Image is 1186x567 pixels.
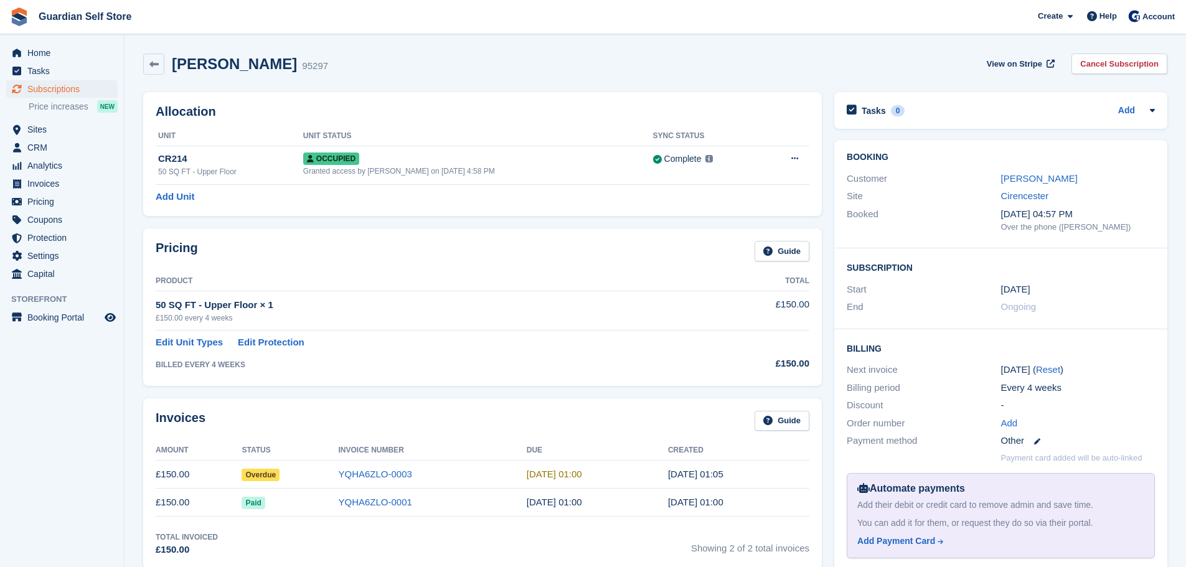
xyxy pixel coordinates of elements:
span: Storefront [11,293,124,306]
th: Total [689,271,809,291]
a: Price increases NEW [29,100,118,113]
div: Total Invoiced [156,532,218,543]
td: £150.00 [156,489,242,517]
a: Reset [1036,364,1060,375]
span: Pricing [27,193,102,210]
a: Guide [755,241,809,261]
a: menu [6,44,118,62]
span: Overdue [242,469,280,481]
a: menu [6,229,118,246]
a: menu [6,121,118,138]
div: Over the phone ([PERSON_NAME]) [1001,221,1155,233]
a: menu [6,211,118,228]
a: menu [6,139,118,156]
div: 50 SQ FT - Upper Floor × 1 [156,298,689,312]
div: Customer [847,172,1000,186]
th: Status [242,441,338,461]
div: Site [847,189,1000,204]
div: Complete [664,152,702,166]
div: Booked [847,207,1000,233]
a: menu [6,247,118,265]
div: £150.00 [689,357,809,371]
span: Ongoing [1001,301,1037,312]
div: Next invoice [847,363,1000,377]
th: Created [668,441,809,461]
a: Add [1118,104,1135,118]
div: 95297 [302,59,328,73]
time: 2025-07-18 00:00:00 UTC [1001,283,1030,297]
div: NEW [97,100,118,113]
span: Analytics [27,157,102,174]
span: Create [1038,10,1063,22]
h2: Billing [847,342,1155,354]
div: Add their debit or credit card to remove admin and save time. [857,499,1144,512]
span: Booking Portal [27,309,102,326]
img: icon-info-grey-7440780725fd019a000dd9b08b2336e03edf1995a4989e88bcd33f0948082b44.svg [705,155,713,162]
span: Settings [27,247,102,265]
th: Product [156,271,689,291]
div: End [847,300,1000,314]
span: Protection [27,229,102,246]
div: Automate payments [857,481,1144,496]
h2: Allocation [156,105,809,119]
div: CR214 [158,152,303,166]
th: Amount [156,441,242,461]
a: YQHA6ZLO-0003 [338,469,412,479]
span: Help [1099,10,1117,22]
span: Price increases [29,101,88,113]
div: Start [847,283,1000,297]
th: Unit Status [303,126,653,146]
span: Paid [242,497,265,509]
div: [DATE] 04:57 PM [1001,207,1155,222]
div: Discount [847,398,1000,413]
span: Capital [27,265,102,283]
span: Sites [27,121,102,138]
div: Granted access by [PERSON_NAME] on [DATE] 4:58 PM [303,166,653,177]
div: Add Payment Card [857,535,935,548]
span: Coupons [27,211,102,228]
time: 2025-07-18 00:00:19 UTC [668,497,723,507]
time: 2025-08-15 00:05:48 UTC [668,469,723,479]
img: stora-icon-8386f47178a22dfd0bd8f6a31ec36ba5ce8667c1dd55bd0f319d3a0aa187defe.svg [10,7,29,26]
a: menu [6,80,118,98]
span: Account [1142,11,1175,23]
h2: Invoices [156,411,205,431]
span: Subscriptions [27,80,102,98]
span: View on Stripe [987,58,1042,70]
a: Add Unit [156,190,194,204]
span: CRM [27,139,102,156]
h2: Subscription [847,261,1155,273]
a: menu [6,193,118,210]
div: £150.00 every 4 weeks [156,312,689,324]
a: Guardian Self Store [34,6,136,27]
span: Invoices [27,175,102,192]
a: Cancel Subscription [1071,54,1167,74]
h2: Tasks [862,105,886,116]
div: Billing period [847,381,1000,395]
a: menu [6,265,118,283]
a: Preview store [103,310,118,325]
a: [PERSON_NAME] [1001,173,1078,184]
a: Edit Unit Types [156,335,223,350]
div: Payment method [847,434,1000,448]
a: Cirencester [1001,190,1049,201]
div: - [1001,398,1155,413]
th: Invoice Number [338,441,526,461]
a: menu [6,175,118,192]
span: Tasks [27,62,102,80]
time: 2025-07-19 00:00:00 UTC [527,497,582,507]
th: Sync Status [653,126,762,146]
span: Showing 2 of 2 total invoices [691,532,809,557]
td: £150.00 [689,291,809,330]
p: Payment card added will be auto-linked [1001,452,1142,464]
h2: Booking [847,152,1155,162]
a: Add [1001,416,1018,431]
div: 0 [891,105,905,116]
a: Guide [755,411,809,431]
div: Every 4 weeks [1001,381,1155,395]
h2: [PERSON_NAME] [172,55,297,72]
div: 50 SQ FT - Upper Floor [158,166,303,177]
th: Due [527,441,668,461]
td: £150.00 [156,461,242,489]
time: 2025-08-16 00:00:00 UTC [527,469,582,479]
